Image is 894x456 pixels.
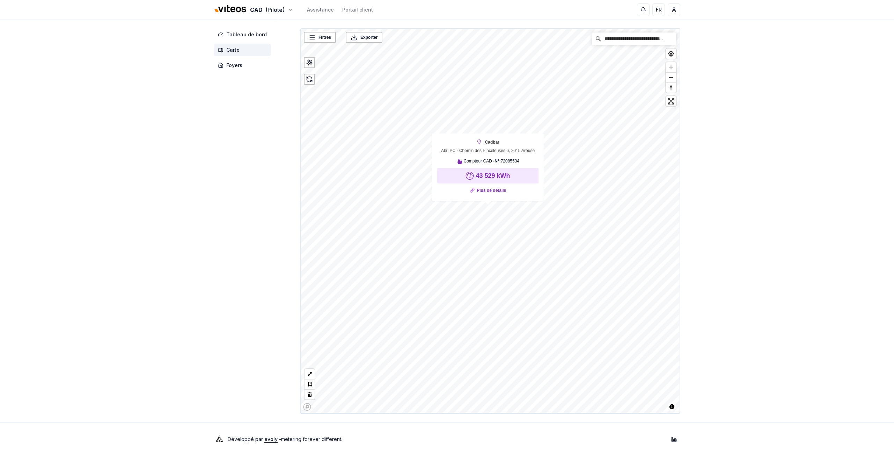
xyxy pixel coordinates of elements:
[666,83,676,93] span: Reset bearing to north
[307,6,334,13] a: Assistance
[305,369,315,379] button: LineString tool (l)
[214,1,247,17] img: Viteos - CAD Logo
[318,34,331,41] span: Filtres
[214,2,293,17] button: CAD(Pilote)
[214,28,274,41] a: Tableau de bord
[305,389,315,399] button: Delete
[226,31,267,38] span: Tableau de bord
[214,44,274,56] a: Carte
[668,403,676,411] button: Toggle attribution
[303,403,311,411] a: Mapbox homepage
[485,139,499,146] strong: Cadbar
[360,34,378,41] span: Exporter
[656,6,662,13] span: FR
[666,72,676,82] button: Zoom out
[226,62,242,69] span: Foyers
[305,379,315,389] button: Polygon tool (p)
[666,73,676,82] span: Zoom out
[666,62,676,72] button: Zoom in
[214,434,225,445] img: Evoly Logo
[214,59,274,72] a: Foyers
[464,158,520,165] span: Compteur CAD - 72085534
[437,139,538,154] div: Abri PC - Chemin des Pinceleuses 6, 2015 Areuse
[666,49,676,59] button: Find my location
[226,46,240,53] span: Carte
[250,6,263,14] span: CAD
[264,436,278,442] a: evoly
[228,434,342,444] p: Développé par - metering forever different .
[494,159,500,164] strong: N°:
[476,172,510,179] strong: 43 529 kWh
[592,32,676,45] input: Chercher
[301,29,681,414] canvas: Map
[666,82,676,93] button: Reset bearing to north
[265,6,285,14] span: (Pilote)
[652,3,665,16] button: FR
[477,187,506,194] a: Plus de détails
[342,6,373,13] a: Portail client
[666,96,676,106] button: Enter fullscreen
